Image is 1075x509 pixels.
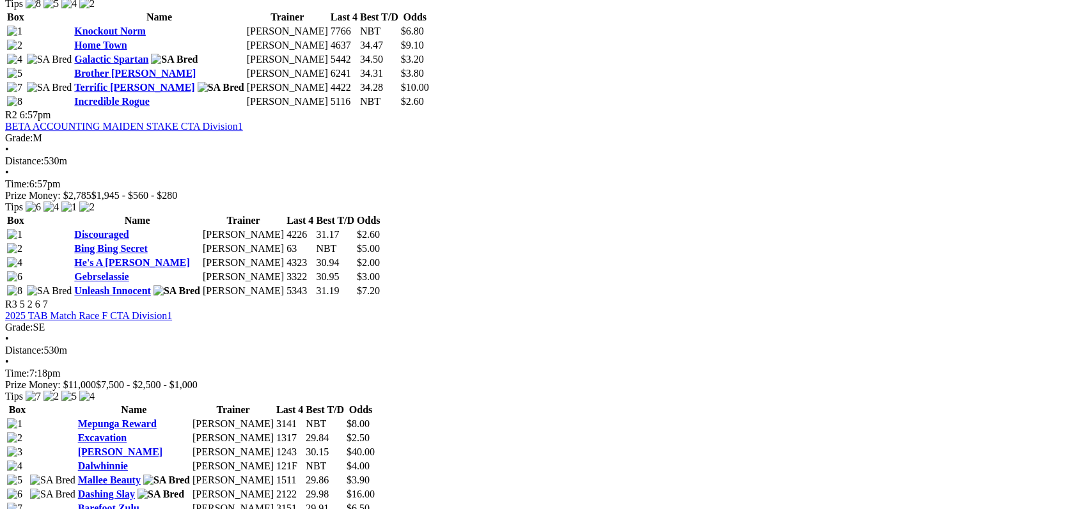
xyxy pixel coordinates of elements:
th: Odds [400,11,430,24]
span: $1,945 - $560 - $280 [91,190,178,201]
img: SA Bred [198,82,244,93]
td: 29.86 [305,474,345,487]
th: Best T/D [359,11,399,24]
img: SA Bred [30,489,75,500]
td: 5442 [330,53,358,66]
img: SA Bred [27,285,72,297]
th: Trainer [246,11,329,24]
span: $2.50 [347,432,370,443]
a: Knockout Norm [74,26,146,36]
img: 7 [7,82,22,93]
div: 530m [5,155,1070,167]
span: 6:57pm [20,109,51,120]
td: [PERSON_NAME] [202,256,285,269]
td: [PERSON_NAME] [246,81,329,94]
td: NBT [305,418,345,430]
td: 5343 [286,285,314,297]
span: • [5,167,9,178]
img: 6 [7,489,22,500]
span: $8.00 [347,418,370,429]
div: 6:57pm [5,178,1070,190]
img: 3 [7,446,22,458]
img: 2 [7,432,22,444]
td: 3322 [286,270,314,283]
td: 34.50 [359,53,399,66]
a: Incredible Rogue [74,96,149,107]
td: 34.31 [359,67,399,80]
th: Trainer [202,214,285,227]
td: 31.17 [315,228,355,241]
td: [PERSON_NAME] [192,488,274,501]
td: [PERSON_NAME] [246,67,329,80]
img: SA Bred [137,489,184,500]
div: M [5,132,1070,144]
a: Dalwhinnie [78,460,128,471]
th: Name [74,214,201,227]
td: NBT [359,95,399,108]
span: Grade: [5,322,33,333]
td: 29.84 [305,432,345,444]
span: $9.10 [401,40,424,51]
span: • [5,356,9,367]
span: Tips [5,201,23,212]
a: Bing Bing Secret [74,243,147,254]
img: 4 [7,257,22,269]
td: [PERSON_NAME] [192,474,274,487]
img: 4 [43,201,59,213]
span: Grade: [5,132,33,143]
img: 6 [7,271,22,283]
a: 2025 TAB Match Race F CTA Division1 [5,310,172,321]
img: SA Bred [27,54,72,65]
span: $10.00 [401,82,429,93]
span: Box [7,215,24,226]
span: • [5,333,9,344]
th: Trainer [192,403,274,416]
img: 8 [7,96,22,107]
td: 31.19 [315,285,355,297]
a: Unleash Innocent [74,285,151,296]
td: 2122 [276,488,304,501]
span: Box [7,12,24,22]
td: [PERSON_NAME] [202,242,285,255]
th: Odds [346,403,375,416]
img: SA Bred [151,54,198,65]
span: $40.00 [347,446,375,457]
a: Excavation [78,432,127,443]
td: 30.95 [315,270,355,283]
img: 5 [7,474,22,486]
span: R2 [5,109,17,120]
img: 7 [26,391,41,402]
span: $3.80 [401,68,424,79]
td: NBT [305,460,345,473]
span: • [5,144,9,155]
td: [PERSON_NAME] [192,418,274,430]
span: $3.90 [347,474,370,485]
img: 8 [7,285,22,297]
td: 4323 [286,256,314,269]
td: 1511 [276,474,304,487]
th: Last 4 [276,403,304,416]
th: Last 4 [330,11,358,24]
img: 6 [26,201,41,213]
span: Distance: [5,345,43,356]
td: [PERSON_NAME] [202,228,285,241]
span: Distance: [5,155,43,166]
a: Home Town [74,40,127,51]
a: Galactic Spartan [74,54,148,65]
td: 30.94 [315,256,355,269]
div: SE [5,322,1070,333]
td: 4422 [330,81,358,94]
span: $2.60 [401,96,424,107]
img: 5 [7,68,22,79]
td: 4637 [330,39,358,52]
div: 7:18pm [5,368,1070,379]
a: BETA ACCOUNTING MAIDEN STAKE CTA Division1 [5,121,243,132]
span: R3 [5,299,17,309]
td: 34.47 [359,39,399,52]
th: Last 4 [286,214,314,227]
img: 1 [61,201,77,213]
td: [PERSON_NAME] [192,446,274,458]
span: $3.20 [401,54,424,65]
span: Time: [5,178,29,189]
td: [PERSON_NAME] [246,95,329,108]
